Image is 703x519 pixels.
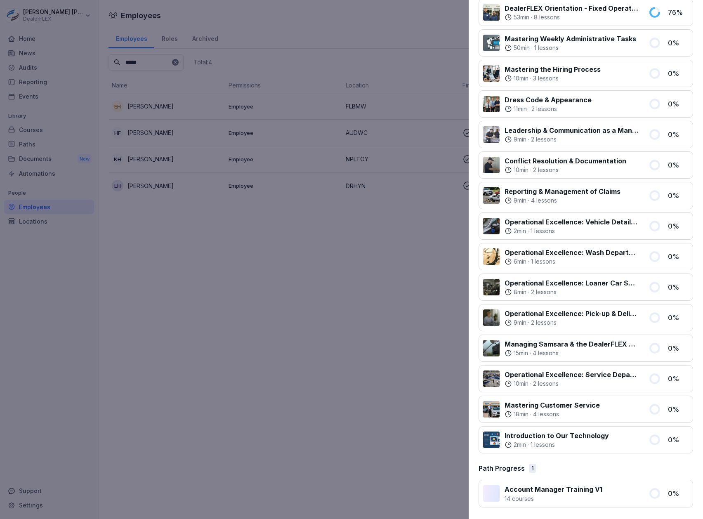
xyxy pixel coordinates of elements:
p: 4 lessons [533,410,559,418]
p: 0 % [668,221,689,231]
p: 0 % [668,38,689,48]
p: 2 lessons [531,318,557,327]
div: · [505,380,639,388]
p: 2 lessons [533,380,559,388]
div: · [505,44,636,52]
p: 76 % [668,7,689,17]
p: 1 lessons [531,441,555,449]
p: Mastering Customer Service [505,400,600,410]
p: 11 min [514,105,527,113]
p: 0 % [668,404,689,414]
p: DealerFLEX Orientation - Fixed Operations Division [505,3,639,13]
p: Operational Excellence: Service Department [505,370,639,380]
div: · [505,166,626,174]
p: 2 lessons [531,288,557,296]
p: Operational Excellence: Pick-up & Delivery Services [505,309,639,318]
p: Operational Excellence: Vehicle Detailing [505,217,639,227]
p: 9 min [514,135,526,144]
p: 0 % [668,160,689,170]
div: · [505,105,592,113]
p: 0 % [668,191,689,201]
p: 18 min [514,410,528,418]
p: 10 min [514,166,528,174]
p: 10 min [514,380,528,388]
div: · [505,135,639,144]
p: 0 % [668,313,689,323]
p: 14 courses [505,494,602,503]
p: 2 min [514,441,526,449]
p: 9 min [514,196,526,205]
p: 0 % [668,435,689,445]
div: · [505,13,639,21]
div: · [505,196,620,205]
div: 1 [529,464,536,473]
p: 4 lessons [531,196,557,205]
p: 1 lessons [531,257,555,266]
p: Mastering the Hiring Process [505,64,601,74]
p: Operational Excellence: Wash Department [505,248,639,257]
p: Account Manager Training V1 [505,484,602,494]
div: · [505,410,600,418]
p: 0 % [668,374,689,384]
p: 53 min [514,13,529,21]
p: 2 lessons [533,166,559,174]
p: 50 min [514,44,530,52]
div: · [505,227,639,235]
p: 1 lessons [531,227,555,235]
p: Introduction to Our Technology [505,431,609,441]
p: 0 % [668,252,689,262]
p: 2 lessons [531,105,557,113]
p: 0 % [668,68,689,78]
p: 0 % [668,130,689,139]
p: Operational Excellence: Loaner Car Services [505,278,639,288]
p: Mastering Weekly Administrative Tasks [505,34,636,44]
p: 2 min [514,227,526,235]
div: · [505,318,639,327]
div: · [505,74,601,83]
div: · [505,349,639,357]
p: Path Progress [479,463,525,473]
p: Reporting & Management of Claims [505,186,620,196]
p: 10 min [514,74,528,83]
p: Dress Code & Appearance [505,95,592,105]
p: 9 min [514,318,526,327]
p: 8 min [514,288,526,296]
div: · [505,257,639,266]
p: 2 lessons [531,135,557,144]
div: · [505,288,639,296]
p: 8 lessons [534,13,560,21]
p: 0 % [668,488,689,498]
p: 4 lessons [533,349,559,357]
p: 3 lessons [533,74,559,83]
p: 0 % [668,282,689,292]
p: 0 % [668,99,689,109]
p: 6 min [514,257,526,266]
p: 15 min [514,349,528,357]
div: · [505,441,609,449]
p: Managing Samsara & the DealerFLEX FlexCam Program [505,339,639,349]
p: 1 lessons [534,44,559,52]
p: Conflict Resolution & Documentation [505,156,626,166]
p: 0 % [668,343,689,353]
p: Leadership & Communication as a Manager [505,125,639,135]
